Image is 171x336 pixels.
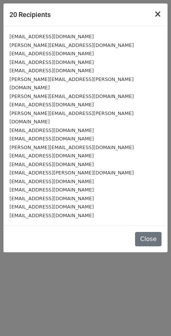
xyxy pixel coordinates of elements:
small: [EMAIL_ADDRESS][DOMAIN_NAME] [9,128,94,133]
button: Close [135,232,162,246]
button: Close [148,3,168,25]
small: [EMAIL_ADDRESS][DOMAIN_NAME] [9,68,94,73]
small: [EMAIL_ADDRESS][DOMAIN_NAME] [9,34,94,39]
small: [EMAIL_ADDRESS][DOMAIN_NAME] [9,102,94,107]
iframe: Chat Widget [133,300,171,336]
small: [EMAIL_ADDRESS][DOMAIN_NAME] [9,196,94,201]
span: × [154,9,162,19]
small: [EMAIL_ADDRESS][DOMAIN_NAME] [9,51,94,56]
small: [EMAIL_ADDRESS][DOMAIN_NAME] [9,187,94,193]
small: [PERSON_NAME][EMAIL_ADDRESS][DOMAIN_NAME] [9,42,134,48]
small: [EMAIL_ADDRESS][DOMAIN_NAME] [9,213,94,218]
small: [EMAIL_ADDRESS][DOMAIN_NAME] [9,162,94,167]
small: [PERSON_NAME][EMAIL_ADDRESS][PERSON_NAME][DOMAIN_NAME] [9,76,134,91]
small: [EMAIL_ADDRESS][DOMAIN_NAME] [9,204,94,210]
small: [PERSON_NAME][EMAIL_ADDRESS][DOMAIN_NAME] [9,145,134,150]
small: [EMAIL_ADDRESS][PERSON_NAME][DOMAIN_NAME] [9,170,134,176]
small: [EMAIL_ADDRESS][DOMAIN_NAME] [9,153,94,159]
small: [EMAIL_ADDRESS][DOMAIN_NAME] [9,59,94,65]
small: [PERSON_NAME][EMAIL_ADDRESS][PERSON_NAME][DOMAIN_NAME] [9,110,134,125]
h5: 20 Recipients [9,9,51,20]
small: [EMAIL_ADDRESS][DOMAIN_NAME] [9,136,94,142]
small: [EMAIL_ADDRESS][DOMAIN_NAME] [9,179,94,184]
small: [PERSON_NAME][EMAIL_ADDRESS][DOMAIN_NAME] [9,93,134,99]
